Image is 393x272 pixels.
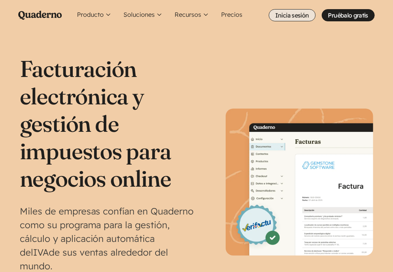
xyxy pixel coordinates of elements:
a: Inicia sesión [269,9,316,21]
h1: Facturación electrónica y gestión de impuestos para negocios online [20,55,197,192]
a: Pruébalo gratis [322,9,375,21]
abbr: Impuesto sobre el Valor Añadido [33,246,49,258]
img: Interfaz de Quaderno mostrando la página Factura con el distintivo Verifactu [226,109,373,256]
